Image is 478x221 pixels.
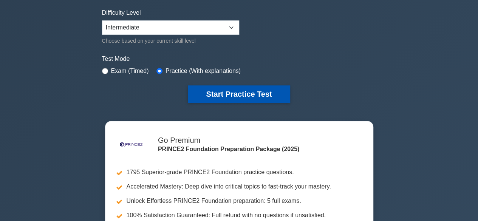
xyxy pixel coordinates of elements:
label: Difficulty Level [102,8,141,17]
div: Choose based on your current skill level [102,36,239,45]
label: Test Mode [102,54,376,63]
label: Practice (With explanations) [166,66,241,76]
label: Exam (Timed) [111,66,149,76]
button: Start Practice Test [188,85,290,103]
